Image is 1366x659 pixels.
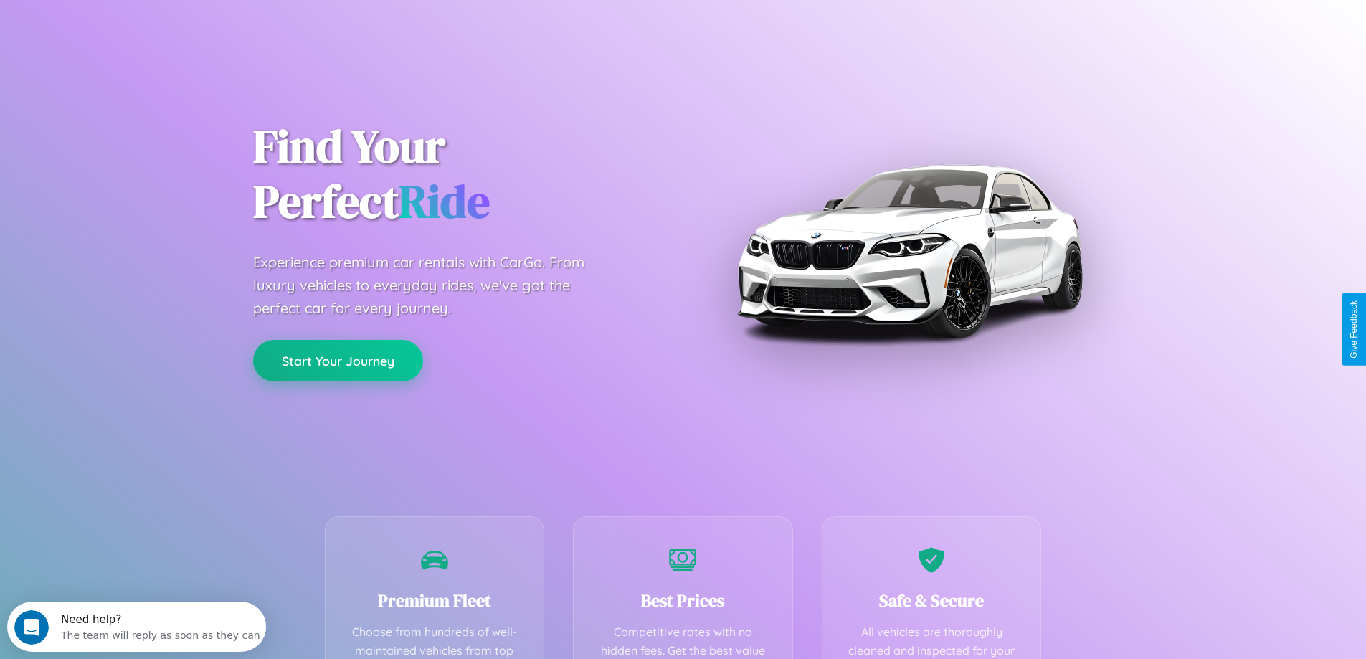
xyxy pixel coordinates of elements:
h3: Best Prices [595,589,771,612]
div: Give Feedback [1349,300,1359,359]
iframe: Intercom live chat [14,610,49,645]
span: Ride [399,170,490,232]
div: The team will reply as soon as they can [54,24,253,39]
h1: Find Your Perfect [253,119,662,229]
iframe: Intercom live chat discovery launcher [7,602,266,652]
p: Experience premium car rentals with CarGo. From luxury vehicles to everyday rides, we've got the ... [253,251,612,320]
div: Need help? [54,12,253,24]
img: Premium BMW car rental vehicle [730,72,1088,430]
button: Start Your Journey [253,340,423,381]
div: Open Intercom Messenger [6,6,267,45]
h3: Safe & Secure [844,589,1020,612]
h3: Premium Fleet [347,589,523,612]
